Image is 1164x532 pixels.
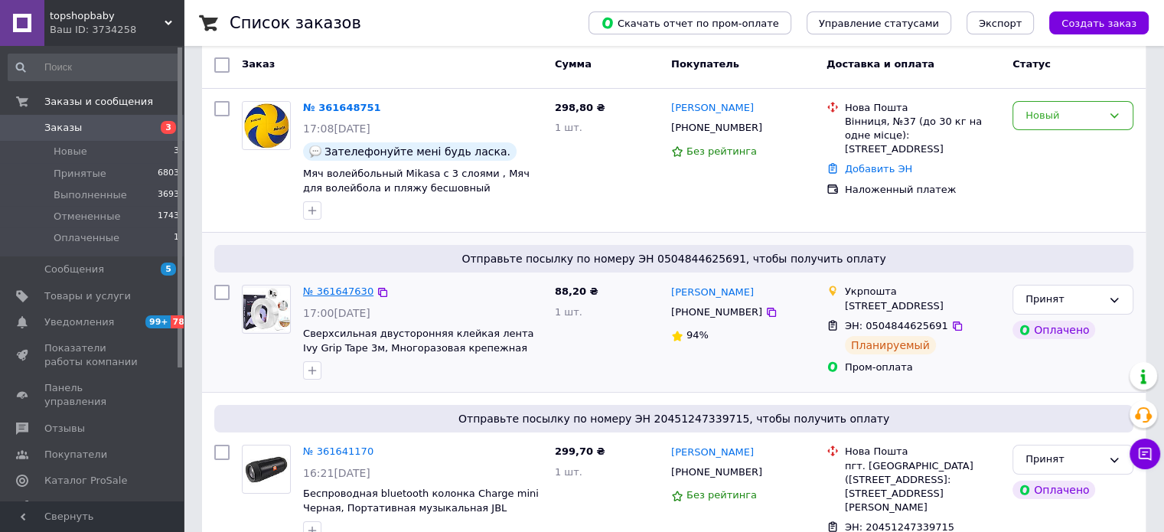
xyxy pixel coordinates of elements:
a: Беспроводная bluetooth колонка Charge mini Черная, Портативная музыкальная JBL колонка [303,488,539,527]
span: 3 [174,145,179,158]
span: Заказ [242,58,275,70]
span: 1 шт. [555,466,582,478]
div: [PHONE_NUMBER] [668,118,765,138]
span: Без рейтинга [686,489,757,501]
span: Новые [54,145,87,158]
a: Создать заказ [1034,17,1149,28]
span: Скачать отчет по пром-оплате [601,16,779,30]
span: Отправьте посылку по номеру ЭН 20451247339715, чтобы получить оплату [220,411,1127,426]
a: № 361648751 [303,102,381,113]
span: Товары и услуги [44,289,131,303]
span: 3693 [158,188,179,202]
div: Наложенный платеж [845,183,1000,197]
span: Доставка и оплата [827,58,934,70]
div: Оплачено [1012,481,1095,499]
img: Фото товару [243,288,290,331]
div: [PHONE_NUMBER] [668,462,765,482]
span: 299,70 ₴ [555,446,605,457]
span: Выполненные [54,188,127,202]
span: Панель управления [44,381,142,409]
div: пгт. [GEOGRAPHIC_DATA] ([STREET_ADDRESS]: [STREET_ADDRESS][PERSON_NAME] [845,459,1000,515]
span: Сумма [555,58,592,70]
span: Покупатель [671,58,739,70]
span: Заказы [44,121,82,135]
span: 99+ [145,315,171,328]
a: № 361647630 [303,286,373,297]
div: Планируемый [845,336,936,354]
button: Управление статусами [807,11,951,34]
span: Показатели работы компании [44,341,142,369]
span: Оплаченные [54,231,119,245]
span: 298,80 ₴ [555,102,605,113]
button: Чат с покупателем [1130,439,1160,469]
a: Фото товару [242,445,291,494]
span: 1 шт. [555,306,582,318]
span: Уведомления [44,315,114,329]
span: 3 [161,121,176,134]
span: topshopbaby [50,9,165,23]
span: Каталог ProSale [44,474,127,488]
span: 16:21[DATE] [303,467,370,479]
a: Добавить ЭН [845,163,912,175]
span: 6803 [158,167,179,181]
img: :speech_balloon: [309,145,321,158]
span: Экспорт [979,18,1022,29]
div: Пром-оплата [845,361,1000,374]
span: Зателефонуйте мені будь ласка. [324,145,510,158]
div: Новый [1025,108,1102,124]
a: № 361641170 [303,446,373,457]
div: Ваш ID: 3734258 [50,23,184,37]
a: Сверхсильная двусторонняя клейкая лента Ivy Grip Tape 3м, Многоразовая крепежная лента [303,328,533,367]
h1: Список заказов [230,14,361,32]
div: Нова Пошта [845,445,1000,459]
span: 5 [161,263,176,276]
button: Скачать отчет по пром-оплате [589,11,791,34]
a: [PERSON_NAME] [671,446,754,460]
div: Принят [1025,452,1102,468]
span: 17:08[DATE] [303,122,370,135]
button: Экспорт [967,11,1034,34]
span: 1743 [158,210,179,224]
span: Отмененные [54,210,120,224]
span: Принятые [54,167,106,181]
a: Фото товару [242,101,291,150]
span: Покупатели [44,448,107,462]
span: Без рейтинга [686,145,757,157]
span: 94% [686,329,709,341]
span: Статус [1012,58,1051,70]
a: [PERSON_NAME] [671,101,754,116]
span: ЭН: 0504844625691 [845,320,948,331]
div: [STREET_ADDRESS] [845,299,1000,313]
img: Фото товару [243,102,290,149]
input: Поиск [8,54,181,81]
span: 17:00[DATE] [303,307,370,319]
span: Сообщения [44,263,104,276]
div: Укрпошта [845,285,1000,299]
a: [PERSON_NAME] [671,286,754,300]
div: Оплачено [1012,321,1095,339]
img: Фото товару [243,447,290,491]
span: Управление статусами [819,18,939,29]
span: 88,20 ₴ [555,286,598,297]
div: [PHONE_NUMBER] [668,302,765,322]
span: Отправьте посылку по номеру ЭН 0504844625691, чтобы получить оплату [220,251,1127,266]
span: 1 шт. [555,122,582,133]
span: Создать заказ [1061,18,1136,29]
div: Вінниця, №37 (до 30 кг на одне місце): [STREET_ADDRESS] [845,115,1000,157]
span: 78 [171,315,188,328]
a: Фото товару [242,285,291,334]
div: Принят [1025,292,1102,308]
a: Мяч волейбольный Mikasa с 3 слоями , Мяч для волейбола и пляжу бесшовный [303,168,530,194]
span: 1 [174,231,179,245]
span: Заказы и сообщения [44,95,153,109]
button: Создать заказ [1049,11,1149,34]
div: Нова Пошта [845,101,1000,115]
span: Аналитика [44,500,101,514]
span: Отзывы [44,422,85,436]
